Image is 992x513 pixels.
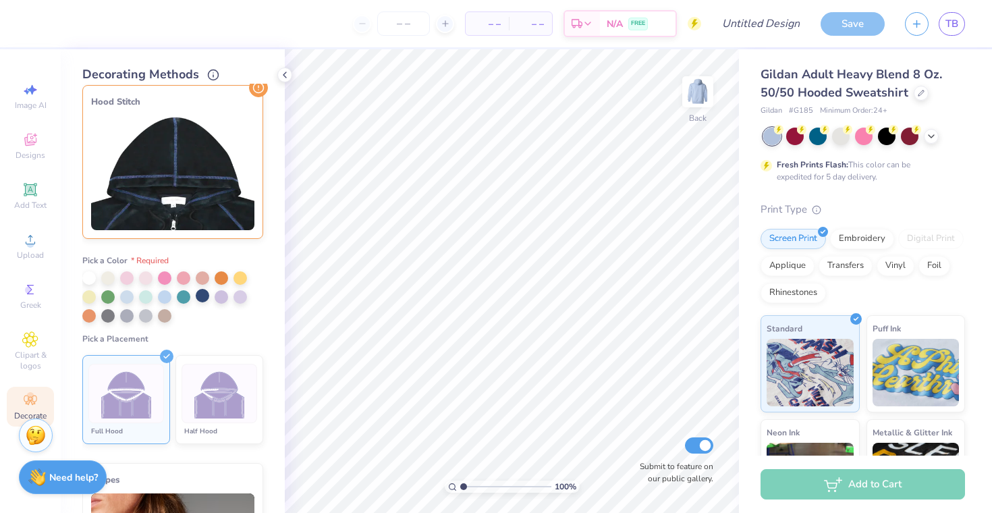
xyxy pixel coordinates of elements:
span: Minimum Order: 24 + [820,105,887,117]
div: Rhinestones [761,283,826,303]
span: Clipart & logos [7,350,54,371]
span: Puff Ink [873,321,901,335]
strong: Need help? [49,471,98,484]
div: Digital Print [898,229,964,249]
span: Gildan Adult Heavy Blend 8 Oz. 50/50 Hooded Sweatshirt [761,66,942,101]
span: N/A [607,17,623,31]
span: Neon Ink [767,425,800,439]
span: Upload [17,250,44,261]
div: Print Type [761,202,965,217]
div: Embroidery [830,229,894,249]
img: Standard [767,339,854,406]
div: Foil [918,256,950,276]
div: Screen Print [761,229,826,249]
div: Transfers [819,256,873,276]
span: Designs [16,150,45,161]
img: Half Hood [194,369,245,419]
span: 100 % [555,481,576,493]
div: Applique [761,256,815,276]
div: Half Hood [182,426,257,437]
span: # G185 [789,105,813,117]
span: TB [945,16,958,32]
span: – – [474,17,501,31]
img: Hood Stitch [91,115,254,230]
div: Back [689,112,707,124]
img: Neon Ink [767,443,854,510]
div: Vinyl [877,256,914,276]
label: Submit to feature on our public gallery. [632,460,713,485]
img: Full Hood [101,369,152,419]
div: Full Hood [88,426,164,437]
span: Pick a Color [82,255,169,266]
a: TB [939,12,965,36]
input: – – [377,11,430,36]
div: Decorating Methods [82,65,263,84]
span: – – [517,17,544,31]
img: Metallic & Glitter Ink [873,443,960,510]
span: FREE [631,19,645,28]
img: Back [684,78,711,105]
img: Puff Ink [873,339,960,406]
span: Greek [20,300,41,310]
span: Metallic & Glitter Ink [873,425,952,439]
span: Pick a Placement [82,333,148,344]
span: Standard [767,321,802,335]
span: Decorate [14,410,47,421]
span: Gildan [761,105,782,117]
span: Image AI [15,100,47,111]
div: Stripes [91,472,254,488]
div: Hood Stitch [91,94,254,110]
strong: Fresh Prints Flash: [777,159,848,170]
input: Untitled Design [711,10,810,37]
div: This color can be expedited for 5 day delivery. [777,159,943,183]
span: Add Text [14,200,47,211]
